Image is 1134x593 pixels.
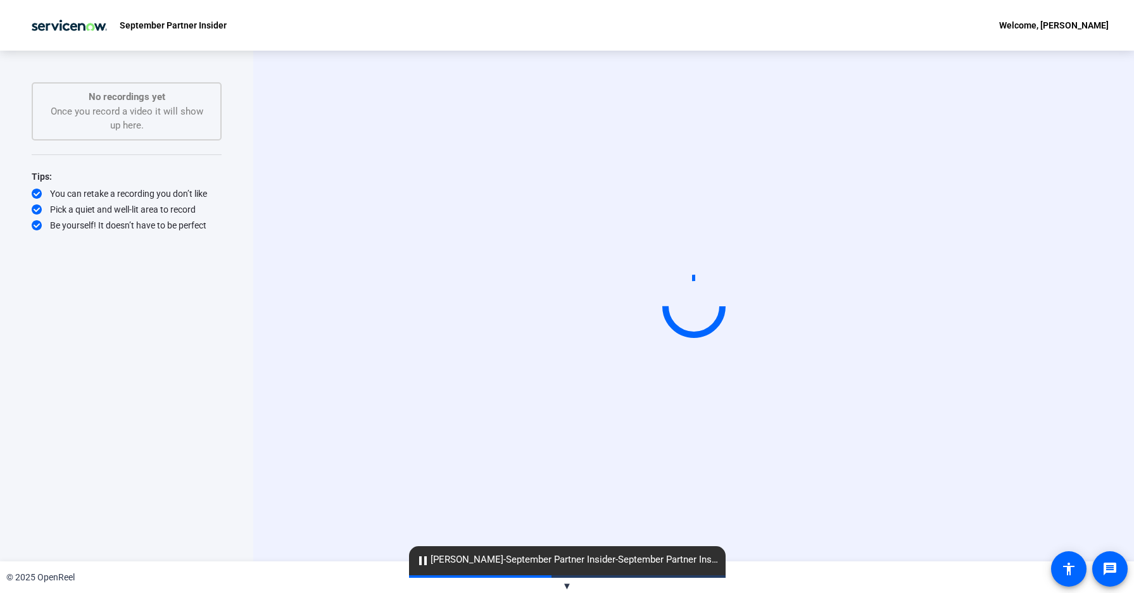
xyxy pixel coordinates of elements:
[415,553,431,568] mat-icon: pause
[46,90,208,104] p: No recordings yet
[32,187,222,200] div: You can retake a recording you don’t like
[1061,561,1076,577] mat-icon: accessibility
[1102,561,1118,577] mat-icon: message
[409,552,726,568] span: [PERSON_NAME]-September Partner Insider-September Partner Insider-1755873502248-webcam
[562,580,572,592] span: ▼
[46,90,208,133] div: Once you record a video it will show up here.
[32,203,222,216] div: Pick a quiet and well-lit area to record
[32,169,222,184] div: Tips:
[32,219,222,232] div: Be yourself! It doesn’t have to be perfect
[120,18,227,33] p: September Partner Insider
[6,571,75,584] div: © 2025 OpenReel
[25,13,113,38] img: OpenReel logo
[999,18,1109,33] div: Welcome, [PERSON_NAME]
